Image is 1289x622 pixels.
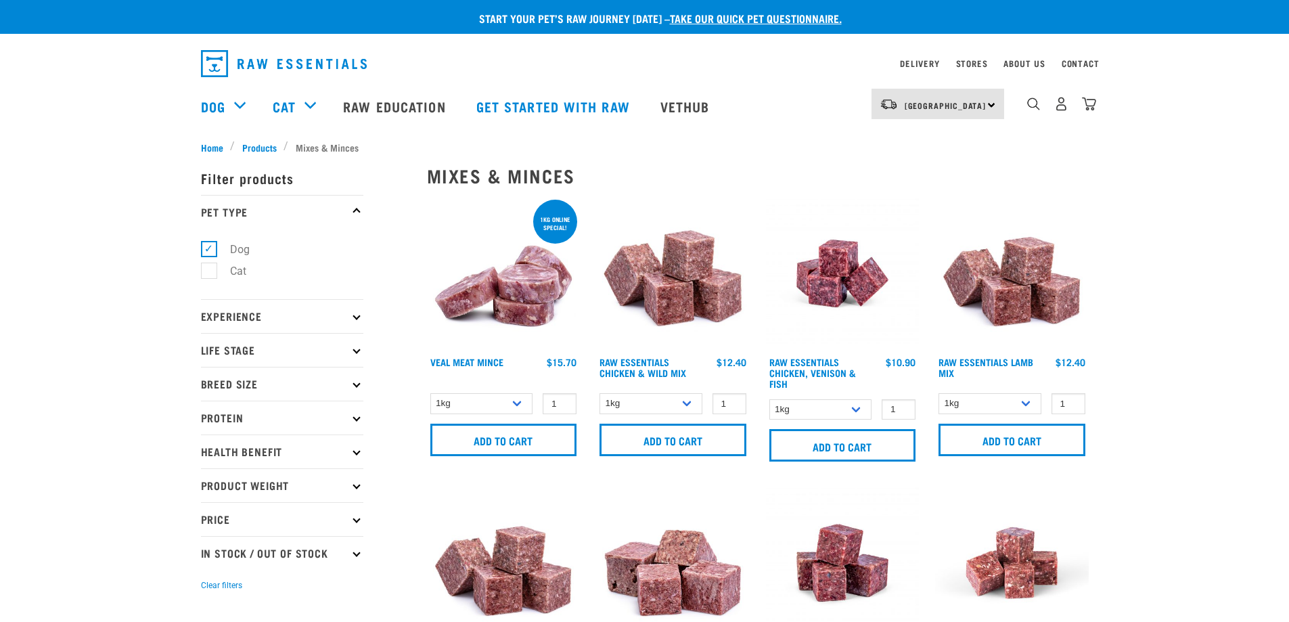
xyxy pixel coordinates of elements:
[1054,97,1068,111] img: user.png
[769,359,856,386] a: Raw Essentials Chicken, Venison & Fish
[900,61,939,66] a: Delivery
[201,140,231,154] a: Home
[427,165,1089,186] h2: Mixes & Minces
[201,435,363,468] p: Health Benefit
[713,393,746,414] input: 1
[201,299,363,333] p: Experience
[430,424,577,456] input: Add to cart
[201,96,225,116] a: Dog
[201,502,363,536] p: Price
[273,96,296,116] a: Cat
[1027,97,1040,110] img: home-icon-1@2x.png
[939,424,1085,456] input: Add to cart
[956,61,988,66] a: Stores
[201,333,363,367] p: Life Stage
[430,359,503,364] a: Veal Meat Mince
[190,45,1100,83] nav: dropdown navigation
[886,357,915,368] div: $10.90
[1056,357,1085,368] div: $12.40
[201,579,242,592] button: Clear filters
[330,79,462,133] a: Raw Education
[201,195,363,229] p: Pet Type
[880,98,898,110] img: van-moving.png
[201,50,367,77] img: Raw Essentials Logo
[427,197,581,351] img: 1160 Veal Meat Mince Medallions 01
[600,424,746,456] input: Add to cart
[201,161,363,195] p: Filter products
[935,197,1089,351] img: ?1041 RE Lamb Mix 01
[242,140,277,154] span: Products
[939,359,1033,375] a: Raw Essentials Lamb Mix
[647,79,727,133] a: Vethub
[201,140,1089,154] nav: breadcrumbs
[201,468,363,502] p: Product Weight
[596,197,750,351] img: Pile Of Cubed Chicken Wild Meat Mix
[201,401,363,435] p: Protein
[463,79,647,133] a: Get started with Raw
[208,263,252,280] label: Cat
[769,429,916,462] input: Add to cart
[905,103,987,108] span: [GEOGRAPHIC_DATA]
[600,359,686,375] a: Raw Essentials Chicken & Wild Mix
[1062,61,1100,66] a: Contact
[882,399,915,420] input: 1
[766,197,920,351] img: Chicken Venison mix 1655
[547,357,576,368] div: $15.70
[533,209,577,238] div: 1kg online special!
[670,15,842,21] a: take our quick pet questionnaire.
[208,241,255,258] label: Dog
[717,357,746,368] div: $12.40
[201,140,223,154] span: Home
[1082,97,1096,111] img: home-icon@2x.png
[201,367,363,401] p: Breed Size
[1003,61,1045,66] a: About Us
[1051,393,1085,414] input: 1
[543,393,576,414] input: 1
[201,536,363,570] p: In Stock / Out Of Stock
[235,140,284,154] a: Products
